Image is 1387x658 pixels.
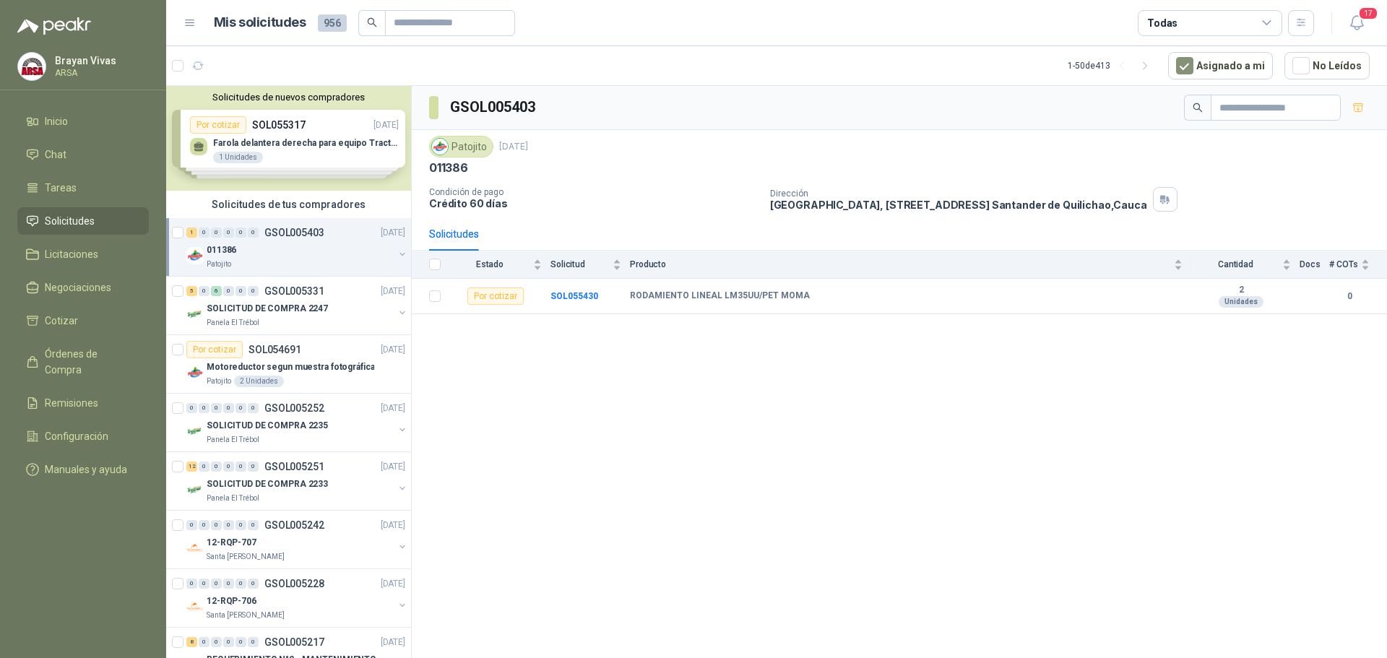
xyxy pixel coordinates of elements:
[236,462,246,472] div: 0
[499,140,528,154] p: [DATE]
[186,286,197,296] div: 5
[45,346,135,378] span: Órdenes de Compra
[1191,251,1300,279] th: Cantidad
[236,520,246,530] div: 0
[186,364,204,381] img: Company Logo
[172,92,405,103] button: Solicitudes de nuevos compradores
[1329,259,1358,269] span: # COTs
[199,462,209,472] div: 0
[17,108,149,135] a: Inicio
[1358,7,1378,20] span: 17
[381,226,405,240] p: [DATE]
[429,226,479,242] div: Solicitudes
[17,423,149,450] a: Configuración
[381,285,405,298] p: [DATE]
[1344,10,1370,36] button: 17
[17,274,149,301] a: Negociaciones
[211,228,222,238] div: 0
[318,14,347,32] span: 956
[449,259,530,269] span: Estado
[207,360,374,374] p: Motoreductor segun muestra fotográfica
[166,335,411,394] a: Por cotizarSOL054691[DATE] Company LogoMotoreductor segun muestra fotográficaPatojito2 Unidades
[1147,15,1178,31] div: Todas
[186,224,408,270] a: 1 0 0 0 0 0 GSOL005403[DATE] Company Logo011386Patojito
[264,462,324,472] p: GSOL005251
[264,637,324,647] p: GSOL005217
[236,286,246,296] div: 0
[186,399,408,446] a: 0 0 0 0 0 0 GSOL005252[DATE] Company LogoSOLICITUD DE COMPRA 2235Panela El Trébol
[199,228,209,238] div: 0
[207,317,259,329] p: Panela El Trébol
[166,86,411,191] div: Solicitudes de nuevos compradoresPor cotizarSOL055317[DATE] ⁠Farola delantera derecha para equipo...
[207,419,328,433] p: SOLICITUD DE COMPRA 2235
[207,493,259,504] p: Panela El Trébol
[467,287,524,305] div: Por cotizar
[630,290,810,302] b: RODAMIENTO LINEAL LM35UU/PET MOMA
[211,286,222,296] div: 6
[186,516,408,563] a: 0 0 0 0 0 0 GSOL005242[DATE] Company Logo12-RQP-707Santa [PERSON_NAME]
[45,280,111,295] span: Negociaciones
[236,403,246,413] div: 0
[186,341,243,358] div: Por cotizar
[55,56,145,66] p: Brayan Vivas
[1329,251,1387,279] th: # COTs
[166,191,411,218] div: Solicitudes de tus compradores
[429,187,759,197] p: Condición de pago
[17,389,149,417] a: Remisiones
[186,575,408,621] a: 0 0 0 0 0 0 GSOL005228[DATE] Company Logo12-RQP-706Santa [PERSON_NAME]
[223,637,234,647] div: 0
[1300,251,1329,279] th: Docs
[1191,259,1279,269] span: Cantidad
[429,197,759,209] p: Crédito 60 días
[45,395,98,411] span: Remisiones
[381,636,405,649] p: [DATE]
[186,520,197,530] div: 0
[55,69,145,77] p: ARSA
[1168,52,1273,79] button: Asignado a mi
[186,247,204,264] img: Company Logo
[186,462,197,472] div: 12
[17,141,149,168] a: Chat
[234,376,284,387] div: 2 Unidades
[432,139,448,155] img: Company Logo
[17,17,91,35] img: Logo peakr
[264,520,324,530] p: GSOL005242
[186,579,197,589] div: 0
[186,637,197,647] div: 8
[186,598,204,615] img: Company Logo
[199,520,209,530] div: 0
[186,403,197,413] div: 0
[207,551,285,563] p: Santa [PERSON_NAME]
[45,313,78,329] span: Cotizar
[770,199,1147,211] p: [GEOGRAPHIC_DATA], [STREET_ADDRESS] Santander de Quilichao , Cauca
[186,306,204,323] img: Company Logo
[223,403,234,413] div: 0
[207,477,328,491] p: SOLICITUD DE COMPRA 2233
[211,403,222,413] div: 0
[1193,103,1203,113] span: search
[223,228,234,238] div: 0
[1191,285,1291,296] b: 2
[186,540,204,557] img: Company Logo
[449,251,550,279] th: Estado
[550,259,610,269] span: Solicitud
[550,291,598,301] a: SOL055430
[45,147,66,163] span: Chat
[199,403,209,413] div: 0
[199,286,209,296] div: 0
[381,577,405,591] p: [DATE]
[207,302,328,316] p: SOLICITUD DE COMPRA 2247
[17,174,149,202] a: Tareas
[186,228,197,238] div: 1
[45,113,68,129] span: Inicio
[17,307,149,334] a: Cotizar
[45,213,95,229] span: Solicitudes
[186,423,204,440] img: Company Logo
[207,610,285,621] p: Santa [PERSON_NAME]
[381,519,405,532] p: [DATE]
[264,579,324,589] p: GSOL005228
[214,12,306,33] h1: Mis solicitudes
[45,180,77,196] span: Tareas
[1068,54,1157,77] div: 1 - 50 de 413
